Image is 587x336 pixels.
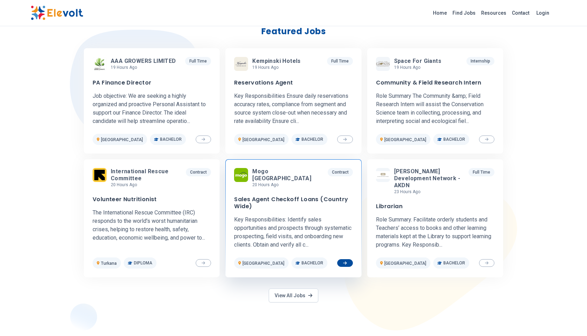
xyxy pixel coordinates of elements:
img: Space for Giants [376,61,390,67]
span: Bachelor [302,137,323,142]
h2: Featured Jobs [84,26,503,37]
p: Contract [186,168,211,176]
h3: Reservations Agent [234,79,293,86]
p: 20 hours ago [111,182,183,188]
span: [GEOGRAPHIC_DATA] [242,261,284,266]
p: Full Time [185,57,211,65]
span: Space for Giants [394,58,441,65]
p: The International Rescue Committee (IRC) responds to the world's worst humanitarian crises, helpi... [93,209,211,242]
span: AAA GROWERS LIMITED [111,58,176,65]
span: Turkana [101,261,117,266]
span: International Rescue Committee [111,168,180,182]
span: [PERSON_NAME] Development Network - AKDN [394,168,463,189]
a: Find Jobs [450,7,478,19]
p: 19 hours ago [252,65,303,70]
a: Contact [509,7,532,19]
a: Resources [478,7,509,19]
span: Bachelor [443,260,465,266]
p: Full Time [469,168,494,176]
p: Role Summary The Community &amp; Field Research Intern will assist the Conservation Science team ... [376,92,494,125]
p: Role Summary. Facilitate orderly students and Teachers’ access to books and other learning materi... [376,216,494,249]
span: Mogo [GEOGRAPHIC_DATA] [252,168,322,182]
p: Internship [466,57,494,65]
iframe: Chat Widget [552,302,587,336]
a: Login [532,6,553,20]
span: Kempinski Hotels [252,58,300,65]
span: Bachelor [302,260,323,266]
img: Elevolt [31,6,83,20]
h3: Volunteer Nutritionist [93,196,157,203]
span: [GEOGRAPHIC_DATA] [384,137,426,142]
h3: PA Finance Director [93,79,152,86]
a: Mogo KenyaMogo [GEOGRAPHIC_DATA]20 hours agoContractSales Agent Checkoff Loans (Country Wide)Key ... [225,159,361,277]
a: Space for GiantsSpace for Giants19 hours agoInternshipCommunity & Field Research InternRole Summa... [367,48,503,154]
a: AAA GROWERS LIMITEDAAA GROWERS LIMITED19 hours agoFull TimePA Finance DirectorJob objective: We a... [84,48,220,154]
span: [GEOGRAPHIC_DATA] [384,261,426,266]
p: 23 hours ago [394,189,466,195]
span: Bachelor [443,137,465,142]
a: Home [430,7,450,19]
p: Full Time [327,57,353,65]
span: Bachelor [160,137,182,142]
img: Mogo Kenya [234,168,248,182]
span: Diploma [134,260,152,266]
span: [GEOGRAPHIC_DATA] [101,137,143,142]
h3: Community & Field Research Intern [376,79,481,86]
p: 19 hours ago [394,65,444,70]
h3: Librarian [376,203,403,210]
p: Key Responsibilities: Identify sales opportunities and prospects through systematic prospecting, ... [234,216,353,249]
p: 19 hours ago [111,65,179,70]
img: Aga Khan Development Network - AKDN [376,171,390,179]
img: International Rescue Committee [93,168,107,182]
a: International Rescue CommitteeInternational Rescue Committee20 hours agoContractVolunteer Nutriti... [84,159,220,277]
h3: Sales Agent Checkoff Loans (Country Wide) [234,196,353,210]
a: Aga Khan Development Network - AKDN[PERSON_NAME] Development Network - AKDN23 hours agoFull TimeL... [367,159,503,277]
p: Key Responsibilities Ensure daily reservations accuracy rates, compliance from segment and source... [234,92,353,125]
p: 20 hours ago [252,182,325,188]
img: AAA GROWERS LIMITED [93,57,107,71]
p: Contract [328,168,353,176]
span: [GEOGRAPHIC_DATA] [242,137,284,142]
a: View All Jobs [269,288,318,302]
p: Job objective: We are seeking a highly organized and proactive Personal Assistant to support our ... [93,92,211,125]
img: Kempinski Hotels [234,57,248,71]
a: Kempinski HotelsKempinski Hotels19 hours agoFull TimeReservations AgentKey Responsibilities Ensur... [225,48,361,154]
